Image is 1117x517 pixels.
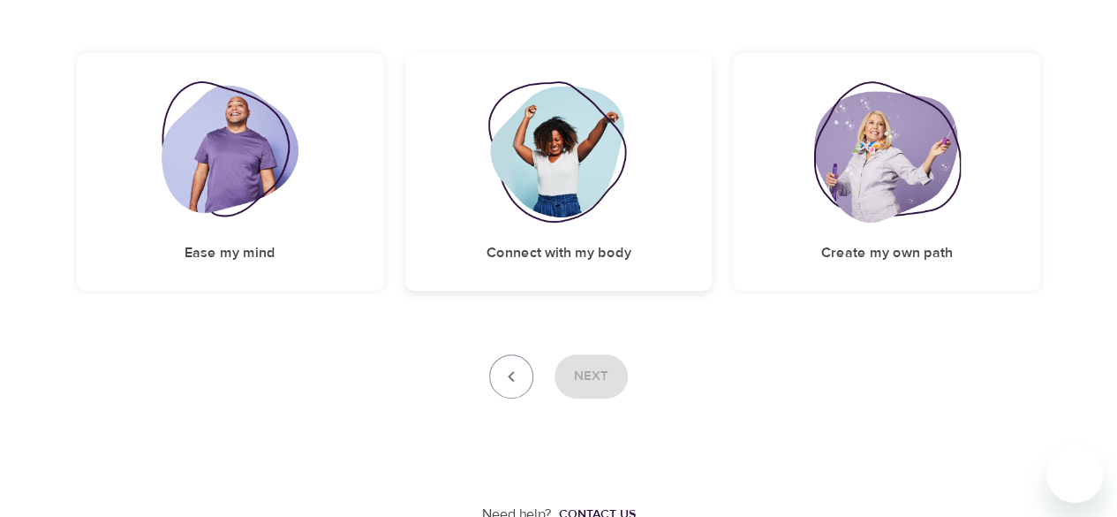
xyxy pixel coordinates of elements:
[1046,446,1103,503] iframe: Button to launch messaging window
[813,81,960,223] img: Create my own path
[733,53,1040,291] div: Create my own pathCreate my own path
[77,53,384,291] div: Ease my mindEase my mind
[405,53,713,291] div: Connect with my bodyConnect with my body
[487,81,630,223] img: Connect with my body
[162,81,298,223] img: Ease my mind
[185,244,275,262] h5: Ease my mind
[486,244,630,262] h5: Connect with my body
[821,244,953,262] h5: Create my own path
